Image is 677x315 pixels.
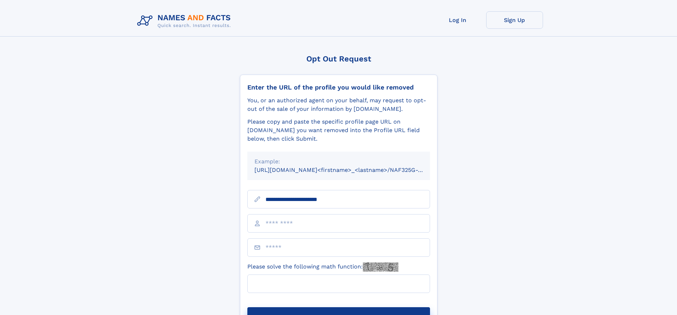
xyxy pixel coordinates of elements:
div: Opt Out Request [240,54,437,63]
a: Log In [429,11,486,29]
div: You, or an authorized agent on your behalf, may request to opt-out of the sale of your informatio... [247,96,430,113]
a: Sign Up [486,11,543,29]
div: Please copy and paste the specific profile page URL on [DOMAIN_NAME] you want removed into the Pr... [247,118,430,143]
div: Enter the URL of the profile you would like removed [247,83,430,91]
div: Example: [254,157,423,166]
small: [URL][DOMAIN_NAME]<firstname>_<lastname>/NAF325G-xxxxxxxx [254,167,444,173]
label: Please solve the following math function: [247,262,398,272]
img: Logo Names and Facts [134,11,237,31]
